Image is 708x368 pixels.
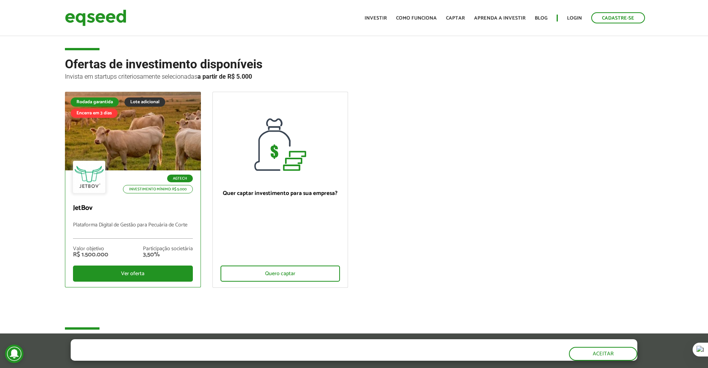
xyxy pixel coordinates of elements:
a: Quer captar investimento para sua empresa? Quero captar [212,92,348,288]
strong: a partir de R$ 5.000 [197,73,252,80]
p: Ao clicar em "aceitar", você aceita nossa . [71,353,349,360]
a: Login [567,16,582,21]
a: Como funciona [396,16,437,21]
a: Blog [535,16,547,21]
button: Aceitar [569,347,637,361]
a: Cadastre-se [591,12,645,23]
div: Lote adicional [124,97,165,107]
h5: O site da EqSeed utiliza cookies para melhorar sua navegação. [71,339,349,351]
div: Participação societária [143,246,193,252]
div: Rodada garantida [71,97,119,107]
img: EqSeed [65,8,126,28]
p: Investimento mínimo: R$ 5.000 [123,185,193,193]
h2: Ofertas de investimento disponíveis [65,58,643,92]
div: R$ 1.500.000 [73,252,108,258]
a: Investir [365,16,387,21]
a: Aprenda a investir [474,16,526,21]
p: Invista em startups criteriosamente selecionadas [65,71,643,80]
a: Captar [446,16,465,21]
div: Quero captar [221,266,340,282]
a: política de privacidade e de cookies [172,354,261,360]
div: Ver oferta [73,266,193,282]
div: Encerra em 3 dias [71,109,118,118]
div: Valor objetivo [73,246,108,252]
p: Plataforma Digital de Gestão para Pecuária de Corte [73,222,193,239]
p: Agtech [167,175,193,182]
p: JetBov [73,204,193,213]
a: Rodada garantida Lote adicional Encerra em 3 dias Agtech Investimento mínimo: R$ 5.000 JetBov Pla... [65,92,201,287]
p: Quer captar investimento para sua empresa? [221,190,340,197]
div: 3,50% [143,252,193,258]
